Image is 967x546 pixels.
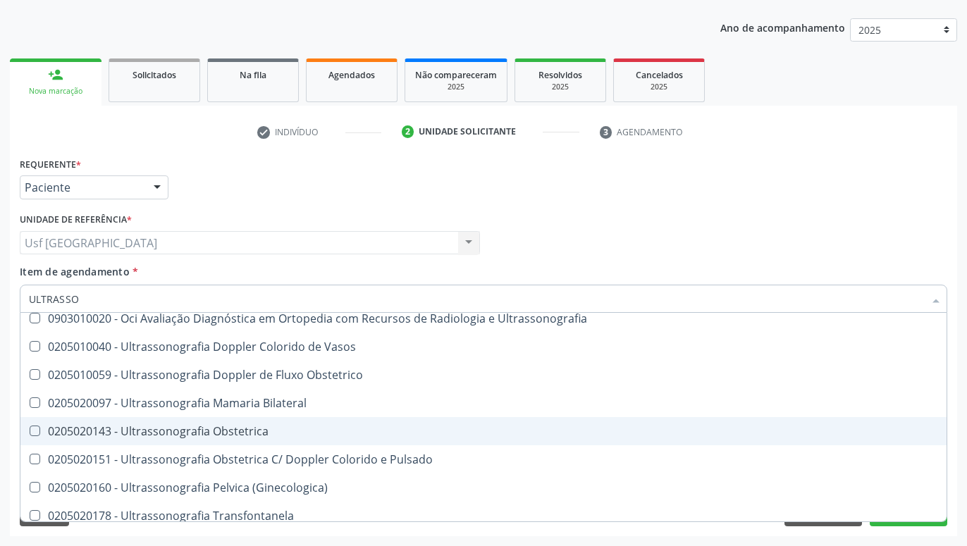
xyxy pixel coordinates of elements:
span: Cancelados [636,69,683,81]
div: 2 [402,125,414,138]
span: Agendados [328,69,375,81]
div: Unidade solicitante [419,125,516,138]
p: Ano de acompanhamento [720,18,845,36]
div: 2025 [525,82,596,92]
span: Resolvidos [538,69,582,81]
div: 0205020143 - Ultrassonografia Obstetrica [29,426,938,437]
span: Solicitados [133,69,176,81]
div: 2025 [415,82,497,92]
div: 0205020097 - Ultrassonografia Mamaria Bilateral [29,397,938,409]
span: Item de agendamento [20,265,130,278]
div: Nova marcação [20,86,92,97]
label: Unidade de referência [20,209,132,231]
span: Paciente [25,180,140,194]
div: 0205020151 - Ultrassonografia Obstetrica C/ Doppler Colorido e Pulsado [29,454,938,465]
div: 0205020160 - Ultrassonografia Pelvica (Ginecologica) [29,482,938,493]
div: 2025 [624,82,694,92]
span: Na fila [240,69,266,81]
div: 0903010020 - Oci Avaliação Diagnóstica em Ortopedia com Recursos de Radiologia e Ultrassonografia [29,313,938,324]
div: 0205020178 - Ultrassonografia Transfontanela [29,510,938,521]
span: Não compareceram [415,69,497,81]
div: 0205010059 - Ultrassonografia Doppler de Fluxo Obstetrico [29,369,938,380]
label: Requerente [20,154,81,175]
div: person_add [48,67,63,82]
div: 0205010040 - Ultrassonografia Doppler Colorido de Vasos [29,341,938,352]
input: Buscar por procedimentos [29,285,924,313]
